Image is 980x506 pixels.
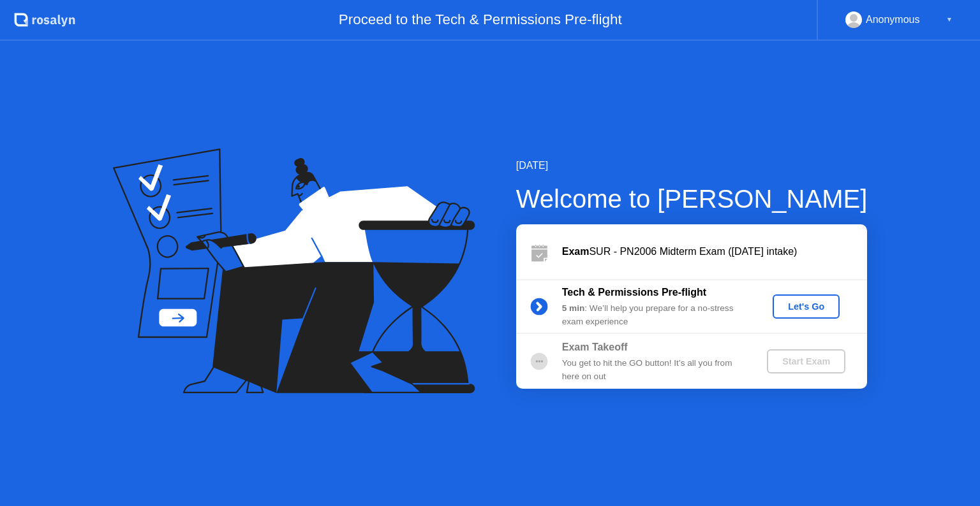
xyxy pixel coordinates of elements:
div: SUR - PN2006 Midterm Exam ([DATE] intake) [562,244,867,259]
b: Tech & Permissions Pre-flight [562,287,706,298]
div: ▼ [946,11,953,28]
div: [DATE] [516,158,868,173]
div: Anonymous [866,11,920,28]
b: Exam [562,246,590,257]
div: : We’ll help you prepare for a no-stress exam experience [562,302,746,328]
div: Start Exam [772,356,840,366]
b: 5 min [562,303,585,313]
div: Welcome to [PERSON_NAME] [516,180,868,218]
b: Exam Takeoff [562,342,628,352]
div: Let's Go [778,301,835,312]
button: Start Exam [767,349,845,373]
div: You get to hit the GO button! It’s all you from here on out [562,357,746,383]
button: Let's Go [773,294,840,319]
